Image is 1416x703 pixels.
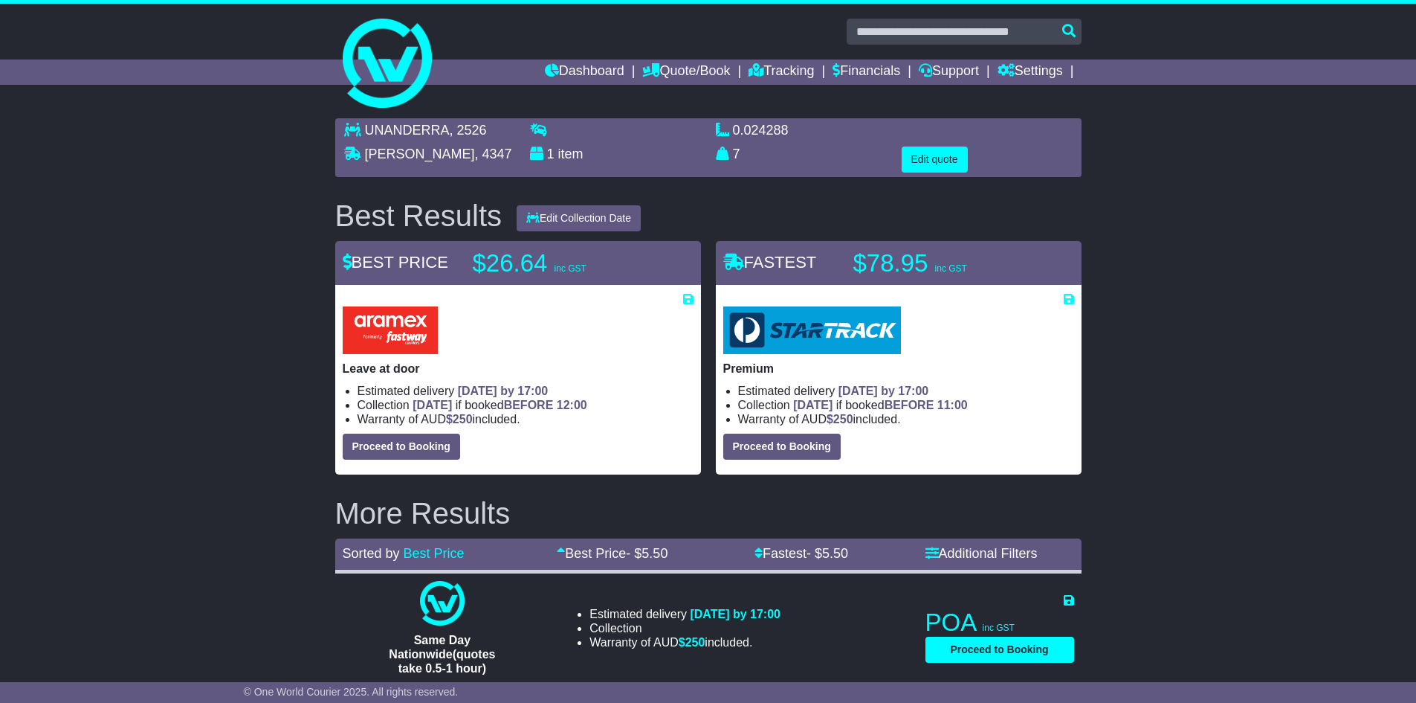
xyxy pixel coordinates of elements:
[358,384,694,398] li: Estimated delivery
[475,147,512,161] span: , 4347
[723,253,817,272] span: FASTEST
[749,60,814,85] a: Tracking
[504,399,554,411] span: BEFORE
[690,608,780,620] span: [DATE] by 17:00
[558,147,583,161] span: item
[343,253,448,272] span: BEST PRICE
[547,147,555,161] span: 1
[685,636,705,649] span: 250
[343,434,460,460] button: Proceed to Booking
[793,399,833,411] span: [DATE]
[343,306,438,354] img: Aramex: Leave at door
[806,546,848,561] span: - $
[545,60,624,85] a: Dashboard
[335,497,1082,530] h2: More Results
[404,546,465,561] a: Best Price
[420,581,465,626] img: One World Courier: Same Day Nationwide(quotes take 0.5-1 hour)
[642,60,730,85] a: Quote/Book
[458,385,549,397] span: [DATE] by 17:00
[937,399,968,411] span: 11:00
[738,384,1074,398] li: Estimated delivery
[853,248,1039,278] p: $78.95
[413,399,452,411] span: [DATE]
[557,546,667,561] a: Best Price- $5.50
[589,607,780,621] li: Estimated delivery
[244,686,459,698] span: © One World Courier 2025. All rights reserved.
[822,546,848,561] span: 5.50
[983,623,1015,633] span: inc GST
[754,546,848,561] a: Fastest- $5.50
[358,412,694,426] li: Warranty of AUD included.
[328,199,510,232] div: Best Results
[626,546,667,561] span: - $
[723,306,901,354] img: StarTrack: Premium
[450,123,487,138] span: , 2526
[919,60,979,85] a: Support
[833,413,853,426] span: 250
[555,263,586,274] span: inc GST
[925,546,1038,561] a: Additional Filters
[589,635,780,649] li: Warranty of AUD included.
[827,413,853,426] span: $
[679,636,705,649] span: $
[723,362,1074,376] p: Premium
[723,434,841,460] button: Proceed to Booking
[925,637,1074,663] button: Proceed to Booking
[738,398,1074,412] li: Collection
[389,634,495,675] span: Same Day Nationwide(quotes take 0.5-1 hour)
[925,608,1074,638] p: POA
[413,399,586,411] span: if booked
[446,413,473,426] span: $
[998,60,1063,85] a: Settings
[793,399,967,411] span: if booked
[365,147,475,161] span: [PERSON_NAME]
[885,399,934,411] span: BEFORE
[557,399,587,411] span: 12:00
[833,60,900,85] a: Financials
[733,123,789,138] span: 0.024288
[838,385,929,397] span: [DATE] by 17:00
[343,546,400,561] span: Sorted by
[641,546,667,561] span: 5.50
[733,147,740,161] span: 7
[365,123,450,138] span: UNANDERRA
[358,398,694,412] li: Collection
[935,263,967,274] span: inc GST
[589,621,780,635] li: Collection
[473,248,659,278] p: $26.64
[453,413,473,426] span: 250
[343,362,694,376] p: Leave at door
[902,147,968,173] button: Edit quote
[517,205,641,231] button: Edit Collection Date
[738,412,1074,426] li: Warranty of AUD included.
